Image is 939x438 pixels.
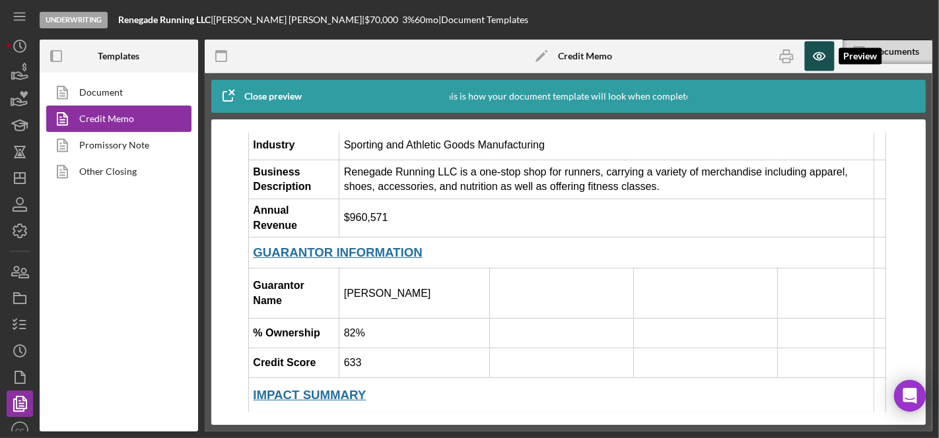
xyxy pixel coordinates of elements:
[102,28,636,67] td: Renegade Running LLC is a one-stop shop for runners, carrying a variety of merchandise including ...
[40,12,108,28] div: Underwriting
[102,66,636,105] td: $960,571
[118,15,213,25] div: |
[15,113,184,127] span: GUARANTOR INFORMATION
[213,15,365,25] div: [PERSON_NAME] [PERSON_NAME] |
[894,380,926,412] div: Open Intercom Messenger
[872,46,932,57] div: Documents
[102,216,252,245] td: 633
[15,34,73,59] strong: Business Description
[441,80,697,113] div: This is how your document template will look when completed
[102,136,252,186] td: [PERSON_NAME]
[15,72,59,98] strong: Annual Revenue
[438,15,528,25] div: | Document Templates
[365,14,398,25] span: $70,000
[15,147,66,173] strong: Guarantor Name
[244,83,302,109] div: Close preview
[238,133,899,412] iframe: Rich Text Area
[98,51,140,61] b: Templates
[46,79,185,106] a: Document
[15,255,128,269] strong: IMPACT SUMMARY
[415,15,438,25] div: 60 mo
[15,427,24,434] text: CC
[46,158,185,185] a: Other Closing
[118,14,211,25] b: Renegade Running LLC
[102,186,252,216] td: 82%
[558,51,612,61] b: Credit Memo
[211,83,315,109] button: Close preview
[402,15,415,25] div: 3 %
[15,195,82,206] strong: % Ownership
[15,224,78,235] strong: Credit Score
[46,106,185,132] a: Credit Memo
[46,132,185,158] a: Promissory Note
